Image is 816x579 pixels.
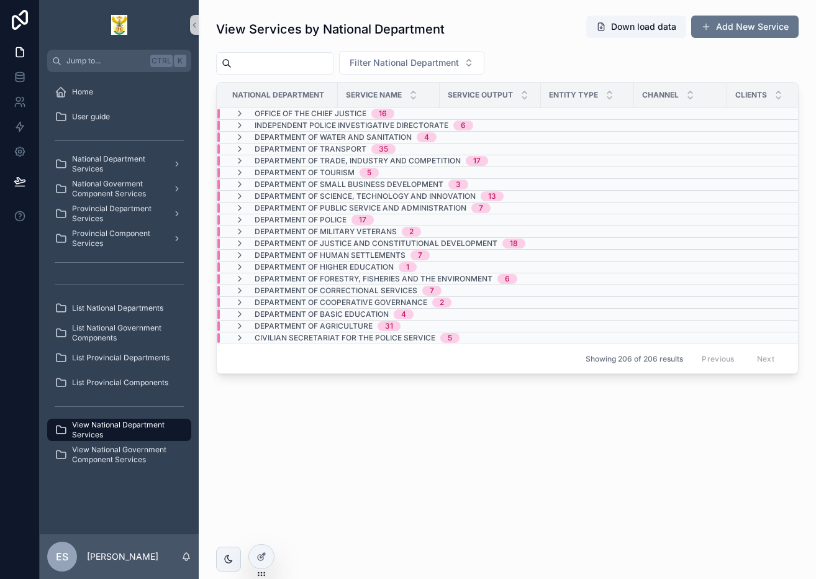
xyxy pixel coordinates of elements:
[72,420,179,440] span: View National Department Services
[255,109,366,119] span: Office of the Chief Justice
[72,179,163,199] span: National Goverment Component Services
[47,419,191,441] a: View National Department Services
[72,445,179,465] span: View National Government Component Services
[406,262,409,272] div: 1
[346,90,402,100] span: Service Name
[359,215,366,225] div: 17
[232,90,324,100] span: National Department
[255,132,412,142] span: Department of Water and Sanitation
[87,550,158,563] p: [PERSON_NAME]
[473,156,481,166] div: 17
[440,298,444,308] div: 2
[47,227,191,250] a: Provincial Component Services
[385,321,393,331] div: 31
[255,321,373,331] span: Department of Agriculture
[255,180,443,189] span: Department of Small Business Development
[255,286,417,296] span: Department of Correctional Services
[47,444,191,466] a: View National Government Component Services
[255,203,466,213] span: Department of Public Service and Administration
[586,16,686,38] button: Down load data
[448,333,452,343] div: 5
[401,309,406,319] div: 4
[72,323,179,343] span: List National Government Components
[255,239,497,248] span: Department of Justice and Constitutional Development
[448,90,513,100] span: Service Output
[255,298,427,308] span: Department of Cooperative Governance
[47,106,191,128] a: User guide
[255,144,366,154] span: Department of Transport
[549,90,598,100] span: Entity Type
[66,56,145,66] span: Jump to...
[642,90,679,100] span: Channel
[418,250,422,260] div: 7
[379,144,388,154] div: 35
[255,168,355,178] span: Department of Tourism
[72,87,93,97] span: Home
[255,250,406,260] span: Department of Human Settlements
[510,239,518,248] div: 18
[255,309,389,319] span: Department of Basic Education
[47,297,191,319] a: List National Departments
[430,286,434,296] div: 7
[379,109,387,119] div: 16
[505,274,510,284] div: 6
[424,132,429,142] div: 4
[175,56,185,66] span: K
[72,229,163,248] span: Provincial Component Services
[56,549,68,564] span: ES
[255,333,435,343] span: Civilian Secretariat for the Police Service
[461,121,466,130] div: 6
[72,204,163,224] span: Provincial Department Services
[47,50,191,72] button: Jump to...CtrlK
[47,81,191,103] a: Home
[216,21,445,38] h1: View Services by National Department
[40,72,199,482] div: scrollable content
[255,191,476,201] span: Department of Science, Technology and Innovation
[255,274,492,284] span: Department of Forestry, Fisheries and the Environment
[47,347,191,369] a: List Provincial Departments
[409,227,414,237] div: 2
[339,51,484,75] button: Select Button
[255,121,448,130] span: Independent Police Investigative Directorate
[456,180,461,189] div: 3
[255,227,397,237] span: Department of Military Veterans
[72,303,163,313] span: List National Departments
[72,112,110,122] span: User guide
[47,372,191,394] a: List Provincial Components
[367,168,371,178] div: 5
[735,90,767,100] span: Clients
[72,154,163,174] span: National Department Services
[47,203,191,225] a: Provincial Department Services
[255,156,461,166] span: Department of Trade, Industry and Competition
[111,15,127,35] img: App logo
[72,353,170,363] span: List Provincial Departments
[47,178,191,200] a: National Goverment Component Services
[47,153,191,175] a: National Department Services
[691,16,799,38] button: Add New Service
[255,215,347,225] span: Department of Police
[479,203,483,213] div: 7
[150,55,173,67] span: Ctrl
[72,378,168,388] span: List Provincial Components
[255,262,394,272] span: Department of Higher Education
[350,57,459,69] span: Filter National Department
[488,191,496,201] div: 13
[47,322,191,344] a: List National Government Components
[586,354,683,364] span: Showing 206 of 206 results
